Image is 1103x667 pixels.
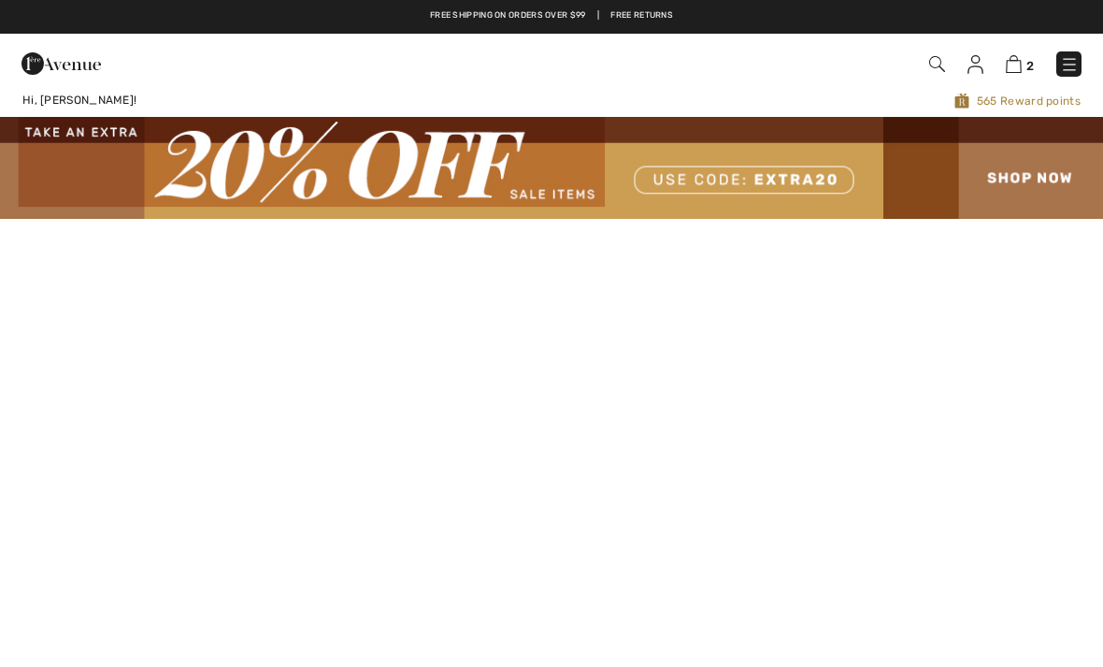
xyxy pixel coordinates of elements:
[929,56,945,72] img: Search
[430,9,586,22] a: Free shipping on orders over $99
[21,53,101,71] a: 1ère Avenue
[21,45,101,82] img: 1ère Avenue
[7,92,1096,109] a: Hi, [PERSON_NAME]!565 Reward points
[1006,55,1022,73] img: Shopping Bag
[1006,52,1034,75] a: 2
[472,92,1081,109] span: 565 Reward points
[597,9,599,22] span: |
[22,94,136,107] span: Hi, [PERSON_NAME]!
[967,55,983,74] img: My Info
[610,9,673,22] a: Free Returns
[1026,59,1034,73] span: 2
[1060,55,1079,74] img: Menu
[954,92,969,109] img: Avenue Rewards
